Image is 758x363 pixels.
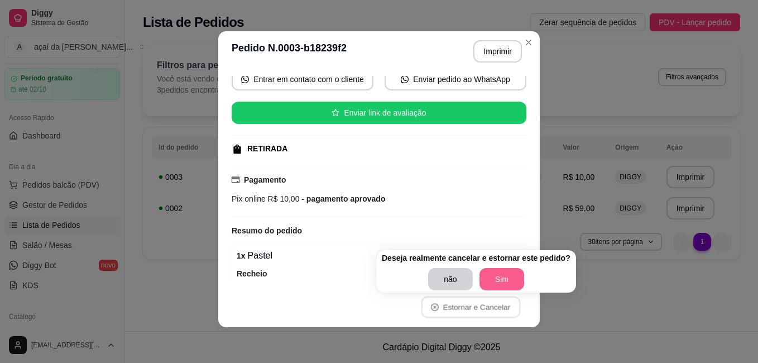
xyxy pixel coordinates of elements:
[520,34,538,51] button: Close
[401,75,409,83] span: whats-app
[385,68,526,90] button: whats-appEnviar pedido ao WhatsApp
[244,175,286,184] strong: Pagamento
[266,194,300,203] span: R$ 10,00
[237,249,490,262] div: Pastel
[232,194,266,203] span: Pix online
[241,75,249,83] span: whats-app
[332,109,339,117] span: star
[473,40,522,63] button: Imprimir
[428,268,473,290] button: não
[232,226,302,235] strong: Resumo do pedido
[247,143,287,155] div: RETIRADA
[232,176,239,184] span: credit-card
[431,303,439,311] span: close-circle
[232,68,373,90] button: whats-appEntrar em contato com o cliente
[237,251,246,260] strong: 1 x
[232,102,526,124] button: starEnviar link de avaliação
[479,268,524,290] button: Sim
[299,194,385,203] span: - pagamento aprovado
[232,40,347,63] h3: Pedido N. 0003-b18239f2
[237,269,267,278] strong: Recheio
[421,297,520,318] button: close-circleEstornar e Cancelar
[382,252,570,264] p: Deseja realmente cancelar e estornar este pedido?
